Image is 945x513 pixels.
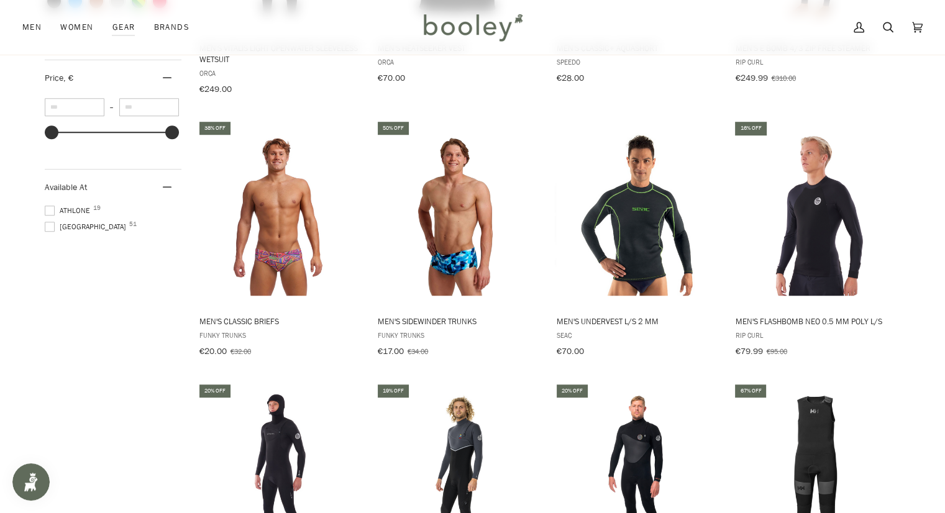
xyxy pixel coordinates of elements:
[733,120,898,361] a: Men's FlashBomb Neo 0.5 mm Poly L/S
[153,21,189,34] span: Brands
[557,316,718,327] span: Men's Undervest L/S 2 mm
[45,98,104,116] input: Minimum value
[378,384,409,397] div: 19% off
[735,72,767,84] span: €249.99
[93,205,101,211] span: 19
[735,122,766,135] div: 16% off
[378,316,539,327] span: Men's Sidewinder Trunks
[735,330,896,340] span: Rip Curl
[378,330,539,340] span: Funky Trunks
[199,345,227,357] span: €20.00
[378,57,539,67] span: Orca
[735,316,896,327] span: Men's FlashBomb Neo 0.5 mm Poly L/S
[378,72,405,84] span: €70.00
[104,102,119,112] span: –
[376,120,541,361] a: Men's Sidewinder Trunks
[60,21,93,34] span: Women
[555,131,719,296] img: Seac Men's Undervest L/S 2mm Black - Booley Galway
[112,21,135,34] span: Gear
[12,463,50,501] iframe: Button to open loyalty program pop-up
[378,122,409,135] div: 50% off
[418,9,527,45] img: Booley
[766,346,787,356] span: €95.00
[231,346,251,356] span: €32.00
[45,72,73,84] span: Price
[45,181,87,193] span: Available At
[735,384,766,397] div: 67% off
[735,57,896,67] span: Rip Curl
[119,98,179,116] input: Maximum value
[557,345,584,357] span: €70.00
[557,384,588,397] div: 20% off
[198,131,362,296] img: Funky Trunks Men's Classic Briefs Trihard - Booley Galway
[45,221,130,232] span: [GEOGRAPHIC_DATA]
[555,120,719,361] a: Men's Undervest L/S 2 mm
[198,120,362,361] a: Men's Classic Briefs
[199,316,360,327] span: Men's Classic Briefs
[408,346,428,356] span: €34.00
[199,330,360,340] span: Funky Trunks
[63,72,73,84] span: , €
[22,21,42,34] span: Men
[129,221,137,227] span: 51
[557,57,718,67] span: Speedo
[733,131,898,296] img: Rip Curl Men's FlashBomb Neo 0.5mm Poly Long Sleeve Black - Booley Galway
[771,73,795,83] span: €310.00
[557,72,584,84] span: €28.00
[378,345,404,357] span: €17.00
[199,384,231,397] div: 20% off
[557,330,718,340] span: Seac
[199,68,360,78] span: Orca
[199,83,232,95] span: €249.00
[376,131,541,296] img: Funky Trunks Men's Sidewinder Trunks Hidden Depths - Booley Galway
[45,205,94,216] span: Athlone
[735,345,762,357] span: €79.99
[199,122,231,135] div: 38% off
